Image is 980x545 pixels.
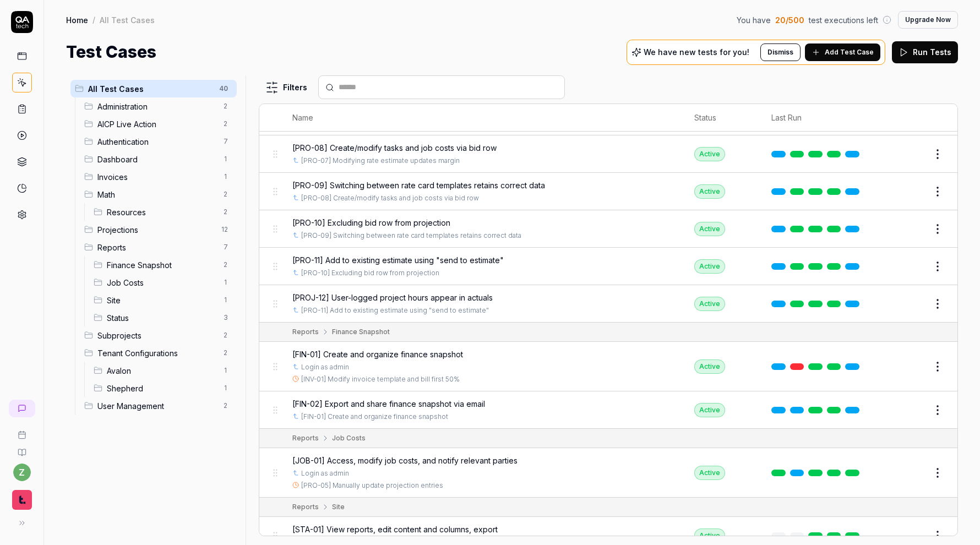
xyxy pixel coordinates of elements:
[219,346,232,359] span: 2
[97,224,215,236] span: Projections
[97,347,217,359] span: Tenant Configurations
[107,383,217,394] span: Shepherd
[97,330,217,341] span: Subprojects
[775,14,804,26] span: 20 / 500
[683,104,760,132] th: Status
[219,152,232,166] span: 1
[292,524,498,535] span: [STA-01] View reports, edit content and columns, export
[97,136,217,148] span: Authentication
[219,170,232,183] span: 1
[332,433,366,443] div: Job Costs
[259,77,314,99] button: Filters
[825,47,874,57] span: Add Test Case
[89,203,237,221] div: Drag to reorderResources2
[80,115,237,133] div: Drag to reorderAICP Live Action2
[259,135,957,173] tr: [PRO-08] Create/modify tasks and job costs via bid row[PRO-07] Modifying rate estimate updates ma...
[80,97,237,115] div: Drag to reorderAdministration2
[12,490,32,510] img: Timmy Logo
[89,309,237,326] div: Drag to reorderStatus3
[694,403,725,417] div: Active
[292,292,493,303] span: [PROJ-12] User-logged project hours appear in actuals
[644,48,749,56] p: We have new tests for you!
[809,14,878,26] span: test executions left
[694,528,725,543] div: Active
[97,171,217,183] span: Invoices
[892,41,958,63] button: Run Tests
[694,297,725,311] div: Active
[80,186,237,203] div: Drag to reorderMath2
[292,348,463,360] span: [FIN-01] Create and organize finance snapshot
[97,242,217,253] span: Reports
[80,397,237,415] div: Drag to reorderUser Management2
[292,398,485,410] span: [FIN-02] Export and share finance snapshot via email
[259,285,957,323] tr: [PROJ-12] User-logged project hours appear in actuals[PRO-11] Add to existing estimate using "sen...
[301,412,448,422] a: [FIN-01] Create and organize finance snapshot
[301,193,479,203] a: [PRO-08] Create/modify tasks and job costs via bid row
[97,118,217,130] span: AICP Live Action
[694,184,725,199] div: Active
[219,205,232,219] span: 2
[80,150,237,168] div: Drag to reorderDashboard1
[694,222,725,236] div: Active
[292,433,319,443] div: Reports
[80,344,237,362] div: Drag to reorderTenant Configurations2
[301,306,489,315] a: [PRO-11] Add to existing estimate using "send to estimate"
[89,362,237,379] div: Drag to reorderAvalon1
[259,210,957,248] tr: [PRO-10] Excluding bid row from projection[PRO-09] Switching between rate card templates retains ...
[89,256,237,274] div: Drag to reorderFinance Snapshot2
[332,502,345,512] div: Site
[292,217,450,228] span: [PRO-10] Excluding bid row from projection
[66,40,156,64] h1: Test Cases
[301,374,460,384] a: [INV-01] Modify invoice template and bill first 50%
[760,104,875,132] th: Last Run
[80,133,237,150] div: Drag to reorderAuthentication7
[89,291,237,309] div: Drag to reorderSite1
[219,311,232,324] span: 3
[219,135,232,148] span: 7
[219,100,232,113] span: 2
[301,362,349,372] a: Login as admin
[259,391,957,429] tr: [FIN-02] Export and share finance snapshot via email[FIN-01] Create and organize finance snapshot...
[4,439,39,457] a: Documentation
[301,156,460,166] a: [PRO-07] Modifying rate estimate updates margin
[737,14,771,26] span: You have
[694,147,725,161] div: Active
[80,326,237,344] div: Drag to reorderSubprojects2
[107,312,217,324] span: Status
[219,381,232,395] span: 1
[292,142,497,154] span: [PRO-08] Create/modify tasks and job costs via bid row
[107,277,217,288] span: Job Costs
[292,455,518,466] span: [JOB-01] Access, modify job costs, and notify relevant parties
[805,43,880,61] button: Add Test Case
[217,223,232,236] span: 12
[80,221,237,238] div: Drag to reorderProjections12
[219,329,232,342] span: 2
[88,83,213,95] span: All Test Cases
[694,359,725,374] div: Active
[107,206,217,218] span: Resources
[66,14,88,25] a: Home
[219,241,232,254] span: 7
[281,104,683,132] th: Name
[9,400,35,417] a: New conversation
[301,268,439,278] a: [PRO-10] Excluding bid row from projection
[107,365,217,377] span: Avalon
[259,248,957,285] tr: [PRO-11] Add to existing estimate using "send to estimate"[PRO-10] Excluding bid row from project...
[97,101,217,112] span: Administration
[259,342,957,391] tr: [FIN-01] Create and organize finance snapshotLogin as admin[INV-01] Modify invoice template and b...
[80,238,237,256] div: Drag to reorderReports7
[97,154,217,165] span: Dashboard
[100,14,155,25] div: All Test Cases
[13,464,31,481] button: z
[219,276,232,289] span: 1
[694,259,725,274] div: Active
[332,327,390,337] div: Finance Snapshot
[292,179,545,191] span: [PRO-09] Switching between rate card templates retains correct data
[4,422,39,439] a: Book a call with us
[219,258,232,271] span: 2
[107,295,217,306] span: Site
[4,481,39,512] button: Timmy Logo
[97,400,217,412] span: User Management
[97,189,217,200] span: Math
